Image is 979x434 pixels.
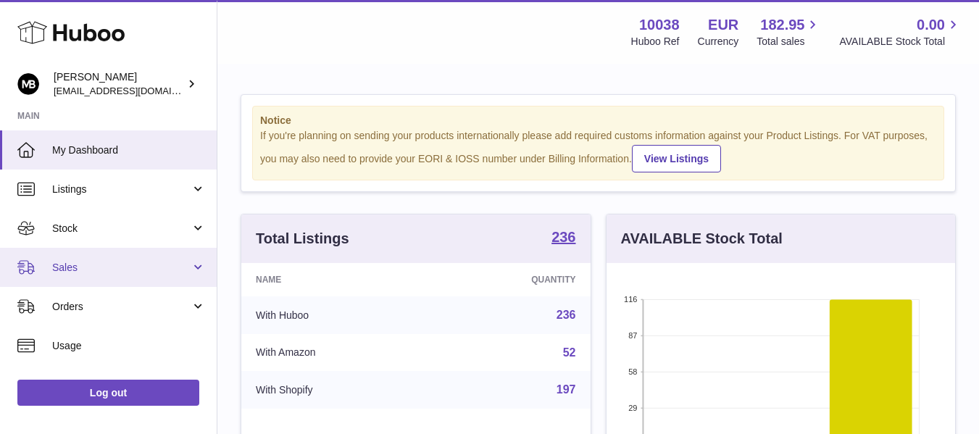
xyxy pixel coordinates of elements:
span: My Dashboard [52,143,206,157]
span: Listings [52,183,191,196]
th: Quantity [432,263,590,296]
div: Huboo Ref [631,35,680,49]
span: 182.95 [760,15,804,35]
text: 29 [628,404,637,412]
h3: AVAILABLE Stock Total [621,229,783,249]
a: Log out [17,380,199,406]
span: Orders [52,300,191,314]
strong: 236 [551,230,575,244]
a: 197 [557,383,576,396]
text: 116 [624,295,637,304]
a: 0.00 AVAILABLE Stock Total [839,15,962,49]
td: With Shopify [241,371,432,409]
td: With Amazon [241,334,432,372]
a: 182.95 Total sales [757,15,821,49]
strong: 10038 [639,15,680,35]
span: Sales [52,261,191,275]
h3: Total Listings [256,229,349,249]
img: hi@margotbardot.com [17,73,39,95]
span: Stock [52,222,191,235]
span: Total sales [757,35,821,49]
div: Currency [698,35,739,49]
a: View Listings [632,145,721,172]
span: Usage [52,339,206,353]
a: 236 [551,230,575,247]
th: Name [241,263,432,296]
a: 52 [563,346,576,359]
a: 236 [557,309,576,321]
span: [EMAIL_ADDRESS][DOMAIN_NAME] [54,85,213,96]
span: AVAILABLE Stock Total [839,35,962,49]
div: If you're planning on sending your products internationally please add required customs informati... [260,129,936,172]
text: 58 [628,367,637,376]
text: 87 [628,331,637,340]
td: With Huboo [241,296,432,334]
strong: Notice [260,114,936,128]
span: 0.00 [917,15,945,35]
strong: EUR [708,15,738,35]
div: [PERSON_NAME] [54,70,184,98]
